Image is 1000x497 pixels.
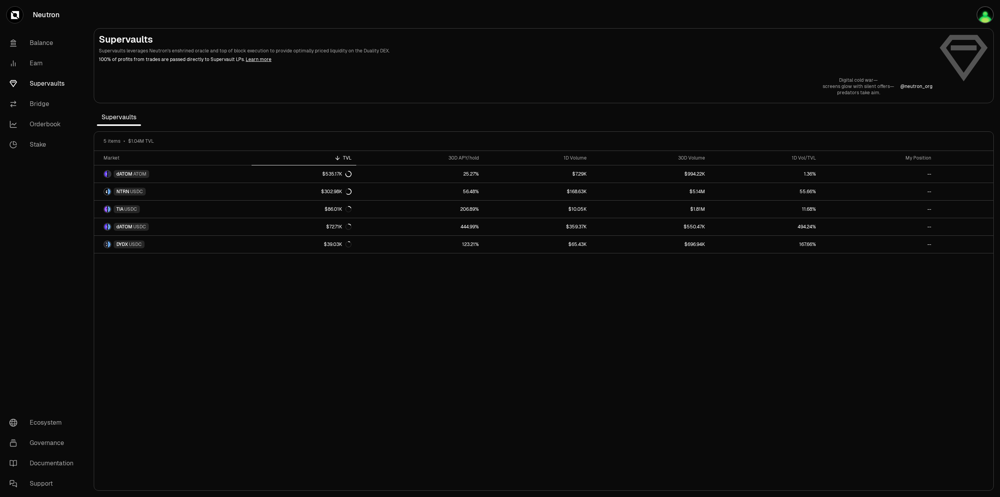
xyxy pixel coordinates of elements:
[356,165,484,183] a: 25.27%
[252,218,356,235] a: $72.71K
[94,236,252,253] a: DYDX LogoUSDC LogoDYDXUSDC
[104,241,107,248] img: DYDX Logo
[108,206,111,212] img: USDC Logo
[484,236,591,253] a: $65.43K
[823,77,894,96] a: Digital cold war—screens glow with silent offers—predators take aim.
[821,201,936,218] a: --
[823,77,894,83] p: Digital cold war—
[823,90,894,96] p: predators take aim.
[252,236,356,253] a: $39.03K
[104,206,107,212] img: TIA Logo
[3,453,84,474] a: Documentation
[322,171,352,177] div: $535.17K
[3,94,84,114] a: Bridge
[108,241,111,248] img: USDC Logo
[591,165,710,183] a: $994.22K
[99,47,932,54] p: Supervaults leverages Neutron's enshrined oracle and top of block execution to provide optimally ...
[825,155,931,161] div: My Position
[356,218,484,235] a: 444.99%
[252,201,356,218] a: $86.01K
[104,155,247,161] div: Market
[108,224,111,230] img: USDC Logo
[104,138,120,144] span: 5 items
[3,33,84,53] a: Balance
[710,165,821,183] a: 1.36%
[326,224,352,230] div: $72.71K
[116,224,132,230] span: dATOM
[3,413,84,433] a: Ecosystem
[99,56,932,63] p: 100% of profits from trades are passed directly to Supervault LPs.
[246,56,271,63] a: Learn more
[591,218,710,235] a: $550.47K
[128,138,154,144] span: $1.04M TVL
[3,474,84,494] a: Support
[116,171,132,177] span: dATOM
[256,155,352,161] div: TVL
[104,188,107,195] img: NTRN Logo
[97,109,141,125] span: Supervaults
[104,171,107,177] img: dATOM Logo
[821,218,936,235] a: --
[823,83,894,90] p: screens glow with silent offers—
[116,206,123,212] span: TIA
[321,188,352,195] div: $302.98K
[710,183,821,200] a: 55.66%
[99,33,932,46] h2: Supervaults
[3,74,84,94] a: Supervaults
[325,206,352,212] div: $86.01K
[133,171,146,177] span: ATOM
[252,165,356,183] a: $535.17K
[710,236,821,253] a: 167.66%
[133,224,146,230] span: USDC
[484,201,591,218] a: $10.05K
[484,218,591,235] a: $359.37K
[94,183,252,200] a: NTRN LogoUSDC LogoNTRNUSDC
[108,188,111,195] img: USDC Logo
[591,201,710,218] a: $1.81M
[3,433,84,453] a: Governance
[124,206,137,212] span: USDC
[356,201,484,218] a: 206.89%
[116,188,129,195] span: NTRN
[710,218,821,235] a: 494.24%
[129,241,142,248] span: USDC
[484,183,591,200] a: $168.63K
[710,201,821,218] a: 11.68%
[821,183,936,200] a: --
[252,183,356,200] a: $302.98K
[94,201,252,218] a: TIA LogoUSDC LogoTIAUSDC
[977,6,994,23] img: Kepler
[3,114,84,135] a: Orderbook
[104,224,107,230] img: dATOM Logo
[596,155,705,161] div: 30D Volume
[130,188,143,195] span: USDC
[324,241,352,248] div: $39.03K
[3,135,84,155] a: Stake
[900,83,932,90] a: @neutron_org
[488,155,587,161] div: 1D Volume
[361,155,479,161] div: 30D APY/hold
[94,165,252,183] a: dATOM LogoATOM LogodATOMATOM
[108,171,111,177] img: ATOM Logo
[591,236,710,253] a: $696.94K
[484,165,591,183] a: $7.29K
[591,183,710,200] a: $5.14M
[714,155,816,161] div: 1D Vol/TVL
[94,218,252,235] a: dATOM LogoUSDC LogodATOMUSDC
[900,83,932,90] p: @ neutron_org
[116,241,128,248] span: DYDX
[356,183,484,200] a: 56.48%
[356,236,484,253] a: 123.21%
[821,236,936,253] a: --
[3,53,84,74] a: Earn
[821,165,936,183] a: --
